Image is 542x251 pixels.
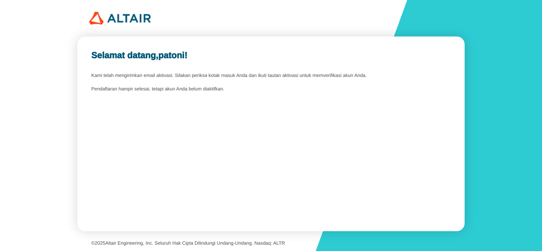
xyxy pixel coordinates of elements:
font: Altair Engineering, Inc. Seluruh Hak Cipta Dilindungi Undang-Undang. Nasdaq: ALTR [106,240,285,246]
font: Kami telah mengirimkan email aktivasi. Silakan periksa kotak masuk Anda dan ikuti tautan aktivasi... [91,73,367,78]
font: Pendaftaran hampir selesai, tetapi akun Anda belum diaktifkan. [91,86,225,92]
font: 2025 [95,240,106,246]
font: © [91,240,95,246]
img: 320px-Altair_logo.png [89,12,151,25]
font: ! [185,50,187,60]
font: Selamat datang, [91,50,158,60]
font: patoni [158,50,185,60]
